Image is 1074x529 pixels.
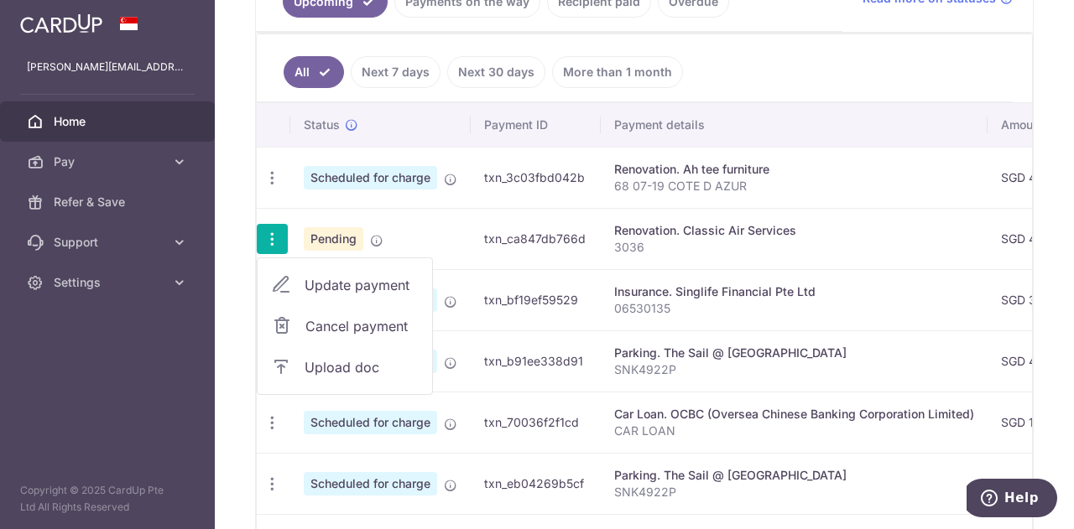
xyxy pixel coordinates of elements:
td: txn_ca847db766d [471,208,601,269]
th: Payment details [601,103,988,147]
p: SNK4922P [614,484,974,500]
p: CAR LOAN [614,423,974,439]
p: 68 07-19 COTE D AZUR [614,178,974,194]
th: Payment ID [471,103,601,147]
span: Support [54,234,164,251]
a: More than 1 month [552,56,683,88]
div: Parking. The Sail @ [GEOGRAPHIC_DATA] [614,345,974,361]
span: Scheduled for charge [304,411,437,434]
a: All [284,56,344,88]
span: Status [304,117,340,133]
td: txn_70036f2f1cd [471,392,601,453]
span: Scheduled for charge [304,472,437,495]
td: txn_eb04269b5cf [471,453,601,514]
a: Next 30 days [447,56,545,88]
div: Parking. The Sail @ [GEOGRAPHIC_DATA] [614,467,974,484]
p: [PERSON_NAME][EMAIL_ADDRESS][DOMAIN_NAME] [27,59,188,75]
div: Car Loan. OCBC (Oversea Chinese Banking Corporation Limited) [614,406,974,423]
td: txn_bf19ef59529 [471,269,601,330]
div: Insurance. Singlife Financial Pte Ltd [614,283,974,300]
span: Pay [54,153,164,170]
td: txn_3c03fbd042b [471,147,601,208]
div: Renovation. Classic Air Services [614,222,974,239]
td: txn_b91ee338d91 [471,330,601,392]
div: Renovation. Ah tee furniture [614,161,974,178]
a: Next 7 days [351,56,441,88]
p: SNK4922P [614,361,974,378]
span: Amount [1001,117,1044,133]
span: Pending [304,227,363,251]
p: 3036 [614,239,974,256]
img: CardUp [20,13,102,34]
span: Home [54,113,164,130]
span: Settings [54,274,164,291]
span: Scheduled for charge [304,166,437,189]
p: 06530135 [614,300,974,317]
iframe: Opens a widget where you can find more information [967,479,1057,521]
span: Refer & Save [54,194,164,210]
